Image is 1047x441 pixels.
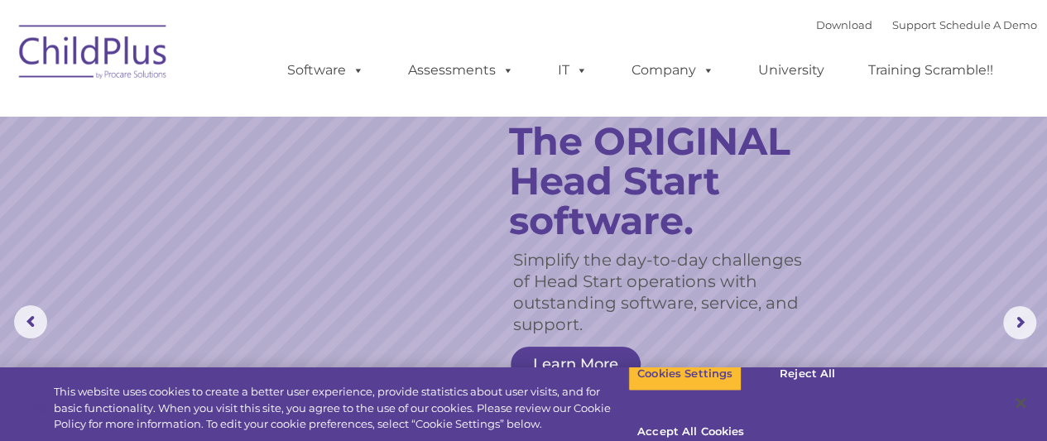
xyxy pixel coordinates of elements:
[391,54,531,87] a: Assessments
[230,177,300,189] span: Phone number
[541,54,604,87] a: IT
[816,18,872,31] a: Download
[230,109,281,122] span: Last name
[1002,385,1039,421] button: Close
[939,18,1037,31] a: Schedule A Demo
[816,18,1037,31] font: |
[742,54,841,87] a: University
[756,357,859,391] button: Reject All
[852,54,1010,87] a: Training Scramble!!
[11,13,176,96] img: ChildPlus by Procare Solutions
[513,249,819,335] rs-layer: Simplify the day-to-day challenges of Head Start operations with outstanding software, service, a...
[54,384,628,433] div: This website uses cookies to create a better user experience, provide statistics about user visit...
[615,54,731,87] a: Company
[511,347,641,382] a: Learn More
[628,357,742,391] button: Cookies Settings
[271,54,381,87] a: Software
[509,122,836,241] rs-layer: The ORIGINAL Head Start software.
[892,18,936,31] a: Support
